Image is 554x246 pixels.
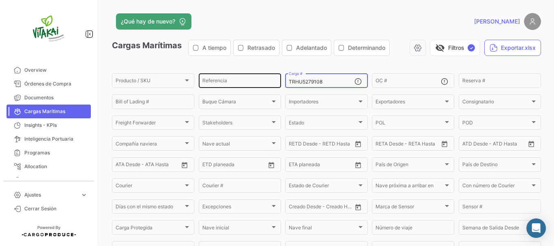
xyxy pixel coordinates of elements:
[376,163,443,169] span: País de Origen
[352,201,364,213] button: Open calendar
[202,142,270,148] span: Nave actual
[289,226,356,232] span: Nave final
[24,66,88,74] span: Overview
[462,142,488,148] input: ATD Desde
[121,17,175,26] span: ¿Qué hay de nuevo?
[116,13,191,30] button: ¿Qué hay de nuevo?
[202,44,226,52] span: A tiempo
[223,163,253,169] input: Hasta
[524,13,541,30] img: placeholder-user.png
[24,122,88,129] span: Insights - KPIs
[289,184,356,190] span: Estado de Courier
[24,191,77,199] span: Ajustes
[116,79,183,85] span: Producto / SKU
[6,63,91,77] a: Overview
[334,40,389,56] button: Determinando
[6,173,91,187] a: Courier
[289,142,303,148] input: Desde
[525,138,537,150] button: Open calendar
[309,163,339,169] input: Hasta
[435,43,445,53] span: visibility_off
[6,146,91,160] a: Programas
[430,40,480,56] button: visibility_offFiltros✓
[202,100,270,106] span: Buque Cámara
[247,44,275,52] span: Retrasado
[282,40,331,56] button: Adelantado
[289,121,356,127] span: Estado
[80,191,88,199] span: expand_more
[352,159,364,171] button: Open calendar
[202,205,270,211] span: Excepciones
[202,226,270,232] span: Nave inicial
[24,163,88,170] span: Allocation
[462,163,530,169] span: País de Destino
[526,218,546,238] div: Abrir Intercom Messenger
[6,91,91,105] a: Documentos
[116,184,183,190] span: Courier
[438,138,451,150] button: Open calendar
[376,121,443,127] span: POL
[462,226,530,232] span: Semana de Salida Desde
[24,94,88,101] span: Documentos
[116,205,183,211] span: Días con el mismo estado
[484,40,541,56] button: Exportar.xlsx
[6,105,91,118] a: Cargas Marítimas
[116,142,183,148] span: Compañía naviera
[296,44,327,52] span: Adelantado
[322,205,352,211] input: Creado Hasta
[462,121,530,127] span: POD
[462,100,530,106] span: Consignatario
[289,100,356,106] span: Importadores
[189,40,230,56] button: A tiempo
[24,108,88,115] span: Cargas Marítimas
[6,77,91,91] a: Órdenes de Compra
[376,205,443,211] span: Marca de Sensor
[6,160,91,173] a: Allocation
[396,142,426,148] input: Hasta
[376,184,443,190] span: Nave próxima a arribar en
[376,100,443,106] span: Exportadores
[6,132,91,146] a: Inteligencia Portuaria
[265,159,277,171] button: Open calendar
[348,44,385,52] span: Determinando
[24,177,88,184] span: Courier
[474,17,520,26] span: [PERSON_NAME]
[462,184,530,190] span: Con número de Courier
[116,163,140,169] input: ATA Desde
[494,142,524,148] input: ATD Hasta
[202,163,217,169] input: Desde
[116,226,183,232] span: Carga Protegida
[6,118,91,132] a: Insights - KPIs
[24,205,88,212] span: Cerrar Sesión
[112,40,392,56] h3: Cargas Marítimas
[309,142,339,148] input: Hasta
[24,80,88,88] span: Órdenes de Compra
[234,40,279,56] button: Retrasado
[24,135,88,143] span: Inteligencia Portuaria
[352,138,364,150] button: Open calendar
[28,10,69,50] img: vitakai.png
[202,121,270,127] span: Stakeholders
[146,163,176,169] input: ATA Hasta
[289,205,316,211] input: Creado Desde
[178,159,191,171] button: Open calendar
[376,142,390,148] input: Desde
[468,44,475,51] span: ✓
[116,121,183,127] span: Freight Forwarder
[24,149,88,156] span: Programas
[289,163,303,169] input: Desde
